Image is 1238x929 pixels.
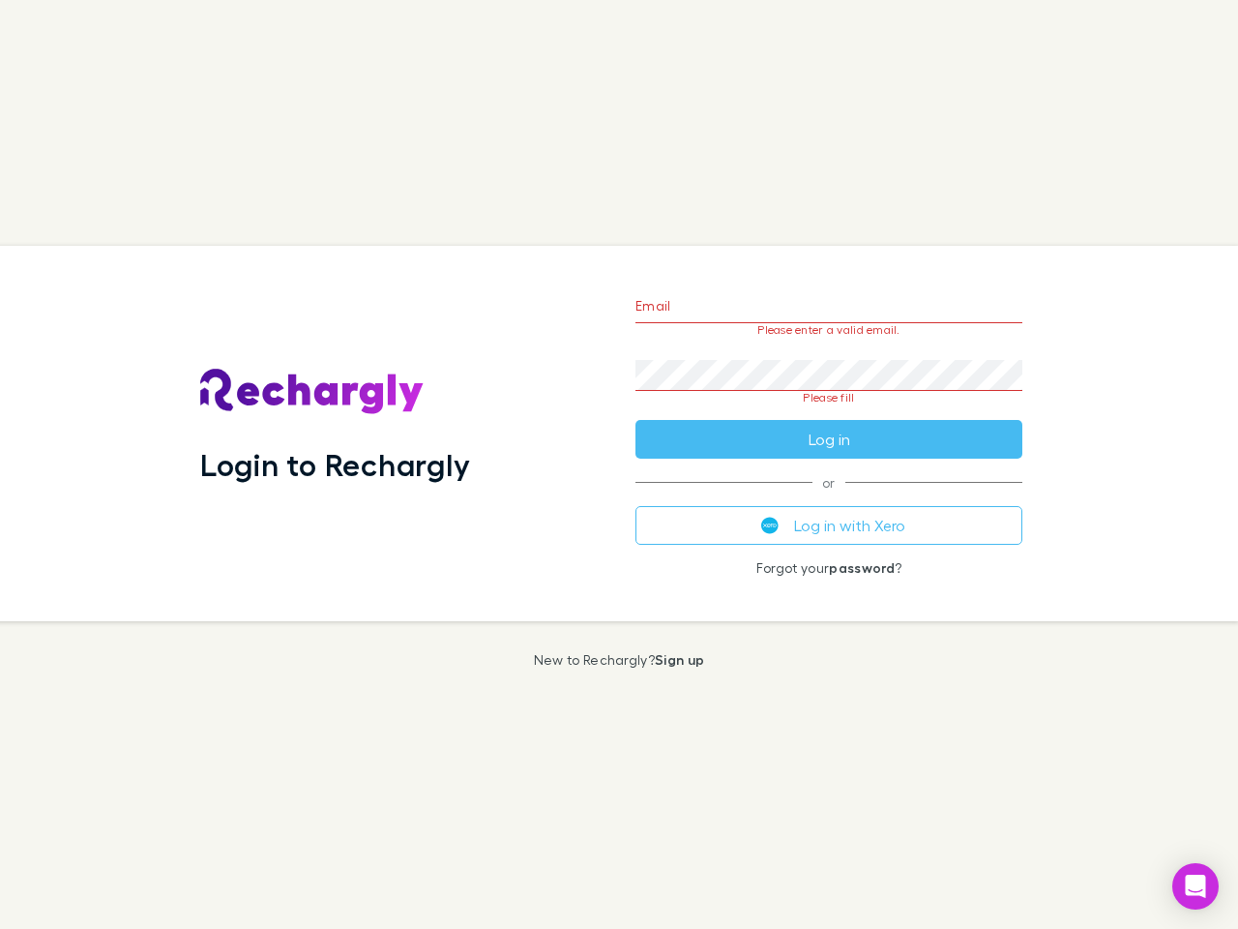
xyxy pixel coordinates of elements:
h1: Login to Rechargly [200,446,470,483]
button: Log in with Xero [635,506,1022,545]
img: Rechargly's Logo [200,369,425,415]
div: Open Intercom Messenger [1172,863,1219,910]
p: Please fill [635,391,1022,405]
img: Xero's logo [761,517,779,534]
a: Sign up [655,651,704,668]
p: Forgot your ? [635,560,1022,576]
button: Log in [635,420,1022,459]
span: or [635,482,1022,483]
p: New to Rechargly? [534,652,705,668]
a: password [829,559,895,576]
p: Please enter a valid email. [635,323,1022,337]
